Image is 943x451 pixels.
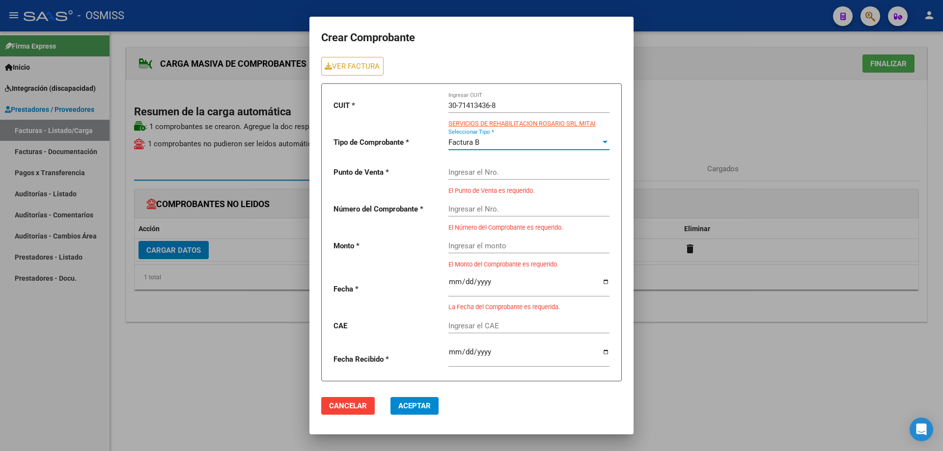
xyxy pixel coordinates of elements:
[448,302,610,312] p: La Fecha del Comprobante es requerida.
[448,138,479,147] span: Factura B
[333,240,441,252] p: Monto *
[333,167,441,178] p: Punto de Venta *
[333,204,441,215] p: Número del Comprobante *
[333,320,441,332] p: CAE
[448,260,610,269] p: El Monto del Comprobante es requerido.
[333,284,441,295] p: Fecha *
[321,397,375,415] button: Cancelar
[448,223,610,232] p: El Número del Comprobante es requerido.
[398,401,431,410] span: Aceptar
[390,397,439,415] button: Aceptar
[333,137,441,148] p: Tipo de Comprobante *
[321,28,622,47] h1: Crear Comprobante
[333,354,441,365] p: Fecha Recibido *
[321,57,384,75] a: VER FACTURA
[333,100,441,111] p: CUIT *
[448,186,610,195] p: El Punto de Venta es requerido.
[910,418,933,441] div: Open Intercom Messenger
[448,120,595,127] span: SERVICIOS DE REHABILITACION ROSARIO SRL MITAI
[329,401,367,410] span: Cancelar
